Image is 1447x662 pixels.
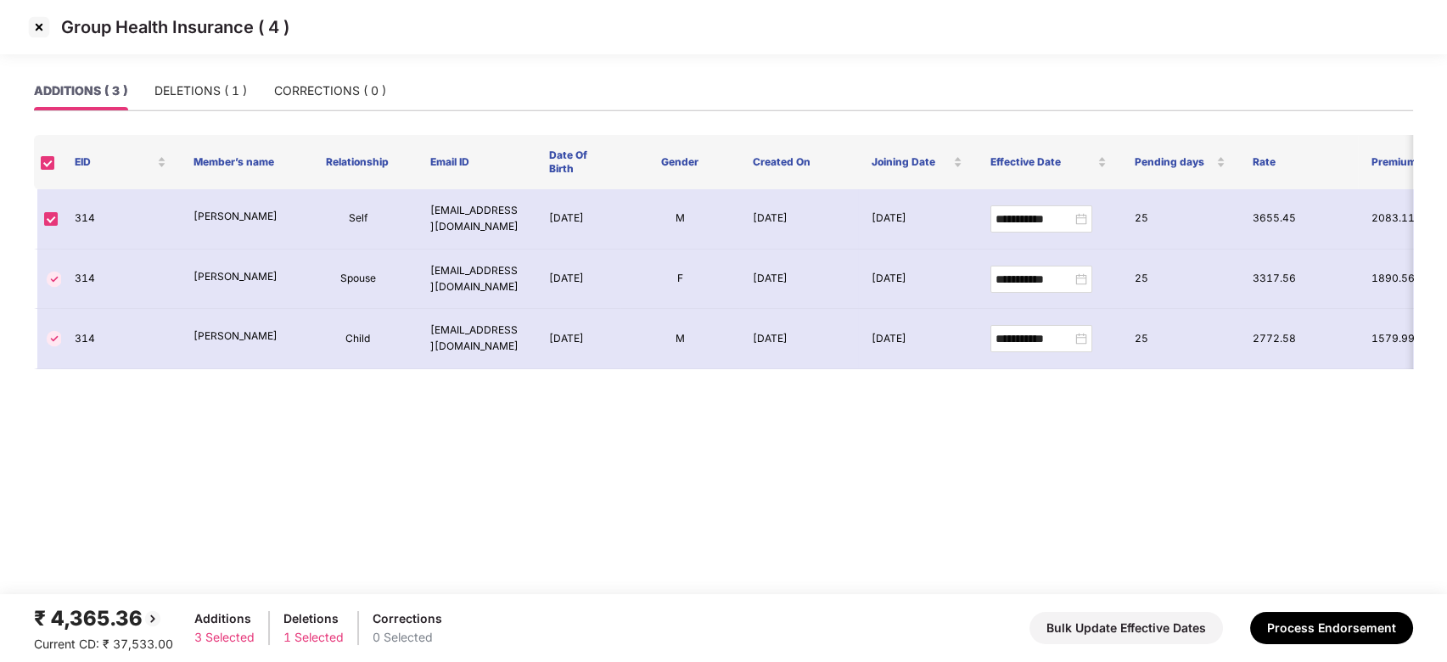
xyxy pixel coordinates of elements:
[373,628,442,647] div: 0 Selected
[620,250,739,310] td: F
[1121,189,1240,250] td: 25
[990,155,1094,169] span: Effective Date
[75,155,154,169] span: EID
[193,269,285,285] p: [PERSON_NAME]
[194,609,255,628] div: Additions
[61,17,289,37] p: Group Health Insurance ( 4 )
[1121,309,1240,369] td: 25
[872,155,951,169] span: Joining Date
[417,189,536,250] td: [EMAIL_ADDRESS][DOMAIN_NAME]
[1239,135,1358,189] th: Rate
[373,609,442,628] div: Corrections
[739,135,858,189] th: Created On
[620,189,739,250] td: M
[1239,250,1358,310] td: 3317.56
[283,628,344,647] div: 1 Selected
[34,603,173,635] div: ₹ 4,365.36
[858,189,977,250] td: [DATE]
[143,609,163,629] img: svg+xml;base64,PHN2ZyBpZD0iQmFjay0yMHgyMCIgeG1sbnM9Imh0dHA6Ly93d3cudzMub3JnLzIwMDAvc3ZnIiB3aWR0aD...
[194,628,255,647] div: 3 Selected
[299,135,418,189] th: Relationship
[1250,612,1413,644] button: Process Endorsement
[283,609,344,628] div: Deletions
[193,209,285,225] p: [PERSON_NAME]
[274,81,386,100] div: CORRECTIONS ( 0 )
[44,328,64,349] img: svg+xml;base64,PHN2ZyBpZD0iVGljay0zMngzMiIgeG1sbnM9Imh0dHA6Ly93d3cudzMub3JnLzIwMDAvc3ZnIiB3aWR0aD...
[417,250,536,310] td: [EMAIL_ADDRESS][DOMAIN_NAME]
[61,189,180,250] td: 314
[536,135,620,189] th: Date Of Birth
[739,309,858,369] td: [DATE]
[44,269,64,289] img: svg+xml;base64,PHN2ZyBpZD0iVGljay0zMngzMiIgeG1sbnM9Imh0dHA6Ly93d3cudzMub3JnLzIwMDAvc3ZnIiB3aWR0aD...
[620,135,739,189] th: Gender
[417,309,536,369] td: [EMAIL_ADDRESS][DOMAIN_NAME]
[193,328,285,345] p: [PERSON_NAME]
[1239,309,1358,369] td: 2772.58
[739,250,858,310] td: [DATE]
[620,309,739,369] td: M
[1134,155,1213,169] span: Pending days
[1121,250,1240,310] td: 25
[34,81,127,100] div: ADDITIONS ( 3 )
[858,135,977,189] th: Joining Date
[976,135,1120,189] th: Effective Date
[154,81,247,100] div: DELETIONS ( 1 )
[417,135,536,189] th: Email ID
[61,250,180,310] td: 314
[61,135,180,189] th: EID
[536,189,620,250] td: [DATE]
[1120,135,1239,189] th: Pending days
[61,309,180,369] td: 314
[536,309,620,369] td: [DATE]
[299,189,418,250] td: Self
[1239,189,1358,250] td: 3655.45
[739,189,858,250] td: [DATE]
[34,637,173,651] span: Current CD: ₹ 37,533.00
[858,250,977,310] td: [DATE]
[180,135,299,189] th: Member’s name
[299,250,418,310] td: Spouse
[299,309,418,369] td: Child
[1029,612,1223,644] button: Bulk Update Effective Dates
[858,309,977,369] td: [DATE]
[536,250,620,310] td: [DATE]
[25,14,53,41] img: svg+xml;base64,PHN2ZyBpZD0iQ3Jvc3MtMzJ4MzIiIHhtbG5zPSJodHRwOi8vd3d3LnczLm9yZy8yMDAwL3N2ZyIgd2lkdG...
